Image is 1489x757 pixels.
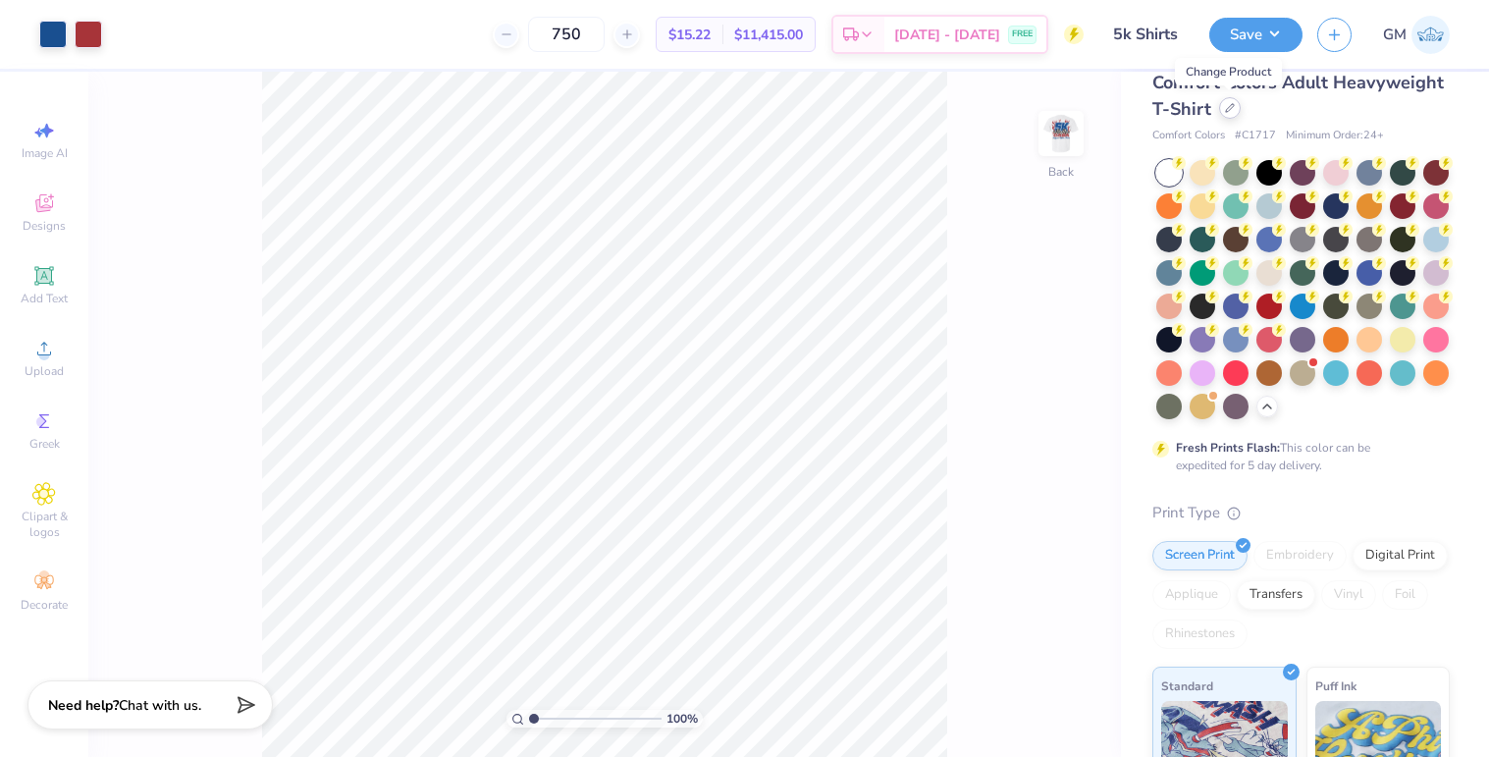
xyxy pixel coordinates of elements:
[1315,676,1356,696] span: Puff Ink
[1382,580,1428,610] div: Foil
[1041,114,1081,153] img: Back
[668,25,711,45] span: $15.22
[1253,541,1347,570] div: Embroidery
[1152,580,1231,610] div: Applique
[1048,163,1074,181] div: Back
[119,696,201,715] span: Chat with us.
[1237,580,1315,610] div: Transfers
[1175,58,1282,85] div: Change Product
[734,25,803,45] span: $11,415.00
[29,436,60,452] span: Greek
[21,597,68,613] span: Decorate
[1098,15,1195,54] input: Untitled Design
[1286,128,1384,144] span: Minimum Order: 24 +
[25,363,64,379] span: Upload
[1383,16,1450,54] a: GM
[1161,676,1213,696] span: Standard
[1411,16,1450,54] img: Grainne Mccague
[1353,541,1448,570] div: Digital Print
[1176,439,1417,474] div: This color can be expedited for 5 day delivery.
[21,291,68,306] span: Add Text
[10,509,79,540] span: Clipart & logos
[1176,440,1280,456] strong: Fresh Prints Flash:
[23,218,66,234] span: Designs
[894,25,1000,45] span: [DATE] - [DATE]
[22,145,68,161] span: Image AI
[1152,620,1248,649] div: Rhinestones
[1012,27,1033,41] span: FREE
[528,17,605,52] input: – –
[1152,502,1450,524] div: Print Type
[48,696,119,715] strong: Need help?
[1383,24,1407,46] span: GM
[666,710,698,728] span: 100 %
[1321,580,1376,610] div: Vinyl
[1152,128,1225,144] span: Comfort Colors
[1235,128,1276,144] span: # C1717
[1209,18,1303,52] button: Save
[1152,541,1248,570] div: Screen Print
